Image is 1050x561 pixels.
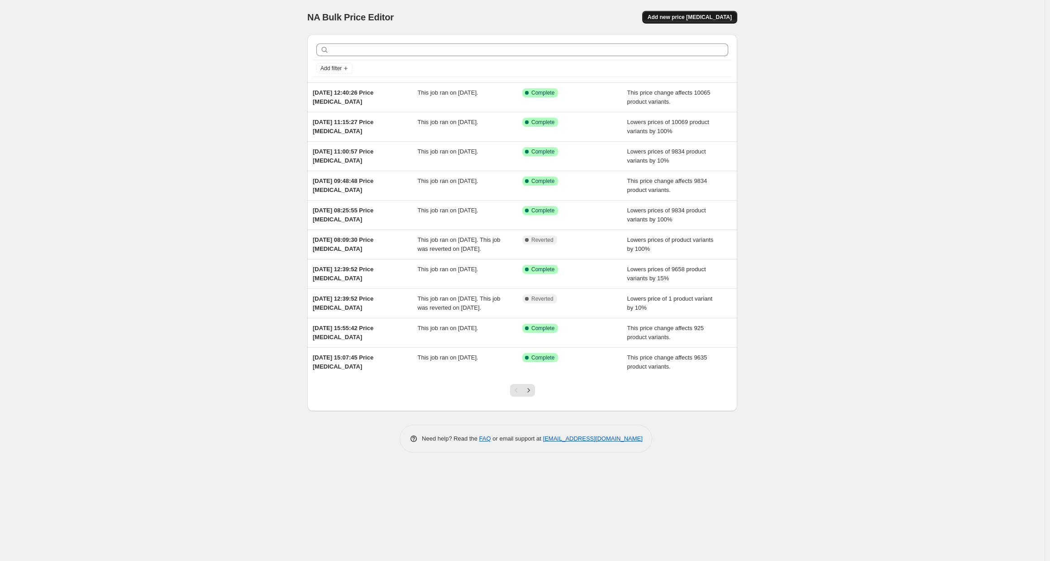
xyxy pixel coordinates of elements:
[648,14,732,21] span: Add new price [MEDICAL_DATA]
[627,207,706,223] span: Lowers prices of 9834 product variants by 100%
[627,295,713,311] span: Lowers price of 1 product variant by 10%
[418,207,478,214] span: This job ran on [DATE].
[418,266,478,273] span: This job ran on [DATE].
[491,435,543,442] span: or email support at
[531,354,554,361] span: Complete
[418,325,478,331] span: This job ran on [DATE].
[531,236,554,244] span: Reverted
[531,148,554,155] span: Complete
[316,63,353,74] button: Add filter
[313,148,373,164] span: [DATE] 11:00:57 Price [MEDICAL_DATA]
[418,354,478,361] span: This job ran on [DATE].
[627,266,706,282] span: Lowers prices of 9658 product variants by 15%
[320,65,342,72] span: Add filter
[531,207,554,214] span: Complete
[531,295,554,302] span: Reverted
[510,384,535,397] nav: Pagination
[313,119,373,134] span: [DATE] 11:15:27 Price [MEDICAL_DATA]
[627,177,707,193] span: This price change affects 9834 product variants.
[418,295,501,311] span: This job ran on [DATE]. This job was reverted on [DATE].
[313,89,373,105] span: [DATE] 12:40:26 Price [MEDICAL_DATA]
[313,207,373,223] span: [DATE] 08:25:55 Price [MEDICAL_DATA]
[479,435,491,442] a: FAQ
[418,177,478,184] span: This job ran on [DATE].
[418,119,478,125] span: This job ran on [DATE].
[418,89,478,96] span: This job ran on [DATE].
[627,89,711,105] span: This price change affects 10065 product variants.
[531,119,554,126] span: Complete
[531,177,554,185] span: Complete
[313,354,373,370] span: [DATE] 15:07:45 Price [MEDICAL_DATA]
[642,11,737,24] button: Add new price [MEDICAL_DATA]
[422,435,479,442] span: Need help? Read the
[627,236,714,252] span: Lowers prices of product variants by 100%
[531,325,554,332] span: Complete
[627,148,706,164] span: Lowers prices of 9834 product variants by 10%
[531,89,554,96] span: Complete
[313,177,373,193] span: [DATE] 09:48:48 Price [MEDICAL_DATA]
[418,236,501,252] span: This job ran on [DATE]. This job was reverted on [DATE].
[627,354,707,370] span: This price change affects 9635 product variants.
[531,266,554,273] span: Complete
[522,384,535,397] button: Next
[627,119,709,134] span: Lowers prices of 10069 product variants by 100%
[313,325,373,340] span: [DATE] 15:55:42 Price [MEDICAL_DATA]
[313,295,373,311] span: [DATE] 12:39:52 Price [MEDICAL_DATA]
[313,266,373,282] span: [DATE] 12:39:52 Price [MEDICAL_DATA]
[418,148,478,155] span: This job ran on [DATE].
[543,435,643,442] a: [EMAIL_ADDRESS][DOMAIN_NAME]
[307,12,394,22] span: NA Bulk Price Editor
[313,236,373,252] span: [DATE] 08:09:30 Price [MEDICAL_DATA]
[627,325,704,340] span: This price change affects 925 product variants.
